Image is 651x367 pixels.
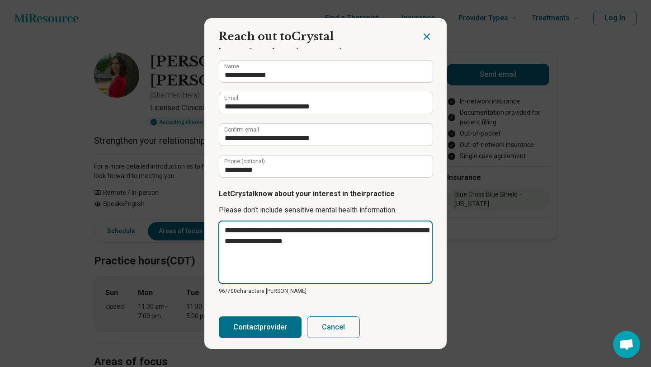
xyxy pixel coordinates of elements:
label: Email [224,95,238,101]
p: Let Crystal know about your interest in their practice [219,188,432,199]
label: Confirm email [224,127,259,132]
button: Close dialog [421,31,432,42]
p: Please don’t include sensitive mental health information. [219,205,432,216]
label: Phone (optional) [224,159,265,164]
span: Reach out to Crystal [219,30,334,43]
p: 96/ 700 characters [PERSON_NAME] [219,287,432,295]
button: Cancel [307,316,360,338]
label: Name [224,64,239,69]
button: Contactprovider [219,316,302,338]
